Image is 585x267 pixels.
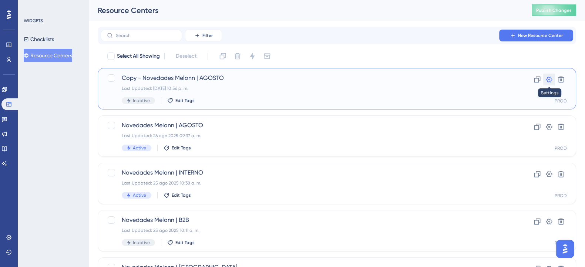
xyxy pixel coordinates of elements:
[164,145,191,151] button: Edit Tags
[98,5,513,16] div: Resource Centers
[172,192,191,198] span: Edit Tags
[122,227,493,233] div: Last Updated: 25 ago 2025 10:11 a. m.
[555,193,567,199] div: PROD
[133,240,150,246] span: Inactive
[499,30,573,41] button: New Resource Center
[167,98,195,104] button: Edit Tags
[175,98,195,104] span: Edit Tags
[164,192,191,198] button: Edit Tags
[555,240,567,246] div: PROD
[532,4,576,16] button: Publish Changes
[133,192,146,198] span: Active
[133,98,150,104] span: Inactive
[185,30,222,41] button: Filter
[116,33,176,38] input: Search
[122,133,493,139] div: Last Updated: 26 ago 2025 09:37 a. m.
[169,50,203,63] button: Deselect
[554,238,576,260] iframe: UserGuiding AI Assistant Launcher
[24,18,43,24] div: WIDGETS
[555,145,567,151] div: PROD
[122,180,493,186] div: Last Updated: 25 ago 2025 10:38 a. m.
[172,145,191,151] span: Edit Tags
[24,49,72,62] button: Resource Centers
[536,7,572,13] span: Publish Changes
[122,168,493,177] span: Novedades Melonn | INTERNO
[202,33,213,38] span: Filter
[122,216,493,224] span: Novedades Melonn | B2B
[518,33,563,38] span: New Resource Center
[555,98,567,104] div: PROD
[117,52,160,61] span: Select All Showing
[24,33,54,46] button: Checklists
[122,121,493,130] span: Novedades Melonn | AGOSTO
[122,85,493,91] div: Last Updated: [DATE] 10:56 p. m.
[122,74,493,82] span: Copy - Novedades Melonn | AGOSTO
[176,52,196,61] span: Deselect
[133,145,146,151] span: Active
[167,240,195,246] button: Edit Tags
[175,240,195,246] span: Edit Tags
